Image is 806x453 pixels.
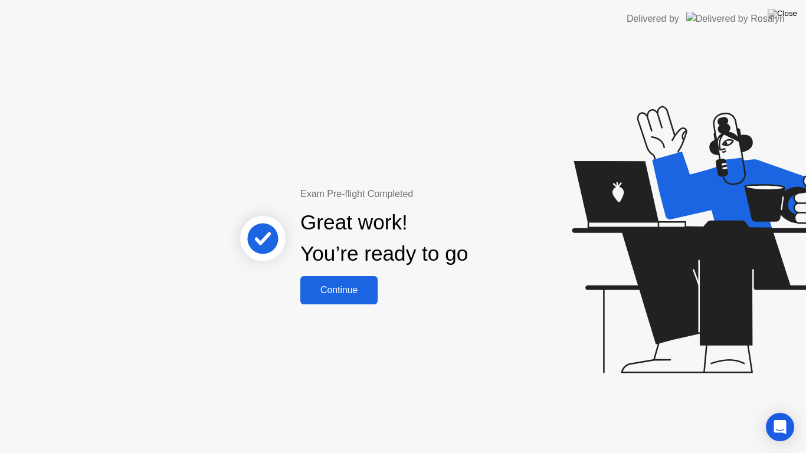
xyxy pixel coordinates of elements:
[766,413,794,441] div: Open Intercom Messenger
[304,285,374,296] div: Continue
[300,187,544,201] div: Exam Pre-flight Completed
[300,207,468,270] div: Great work! You’re ready to go
[300,276,378,304] button: Continue
[686,12,785,25] img: Delivered by Rosalyn
[627,12,679,26] div: Delivered by
[768,9,797,18] img: Close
